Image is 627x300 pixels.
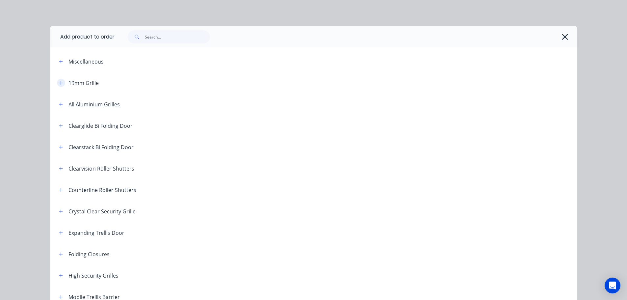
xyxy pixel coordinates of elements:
div: Open Intercom Messenger [605,278,620,293]
div: High Security Grilles [68,272,118,280]
div: All Aluminium Grilles [68,100,120,108]
div: Add product to order [50,26,115,47]
div: 19mm Grille [68,79,99,87]
div: Folding Closures [68,250,110,258]
div: Miscellaneous [68,58,104,66]
div: Clearstack Bi Folding Door [68,143,134,151]
div: Clearvision Roller Shutters [68,165,134,173]
input: Search... [145,30,210,43]
div: Counterline Roller Shutters [68,186,136,194]
div: Expanding Trellis Door [68,229,124,237]
div: Crystal Clear Security Grille [68,207,136,215]
div: Clearglide Bi Folding Door [68,122,133,130]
